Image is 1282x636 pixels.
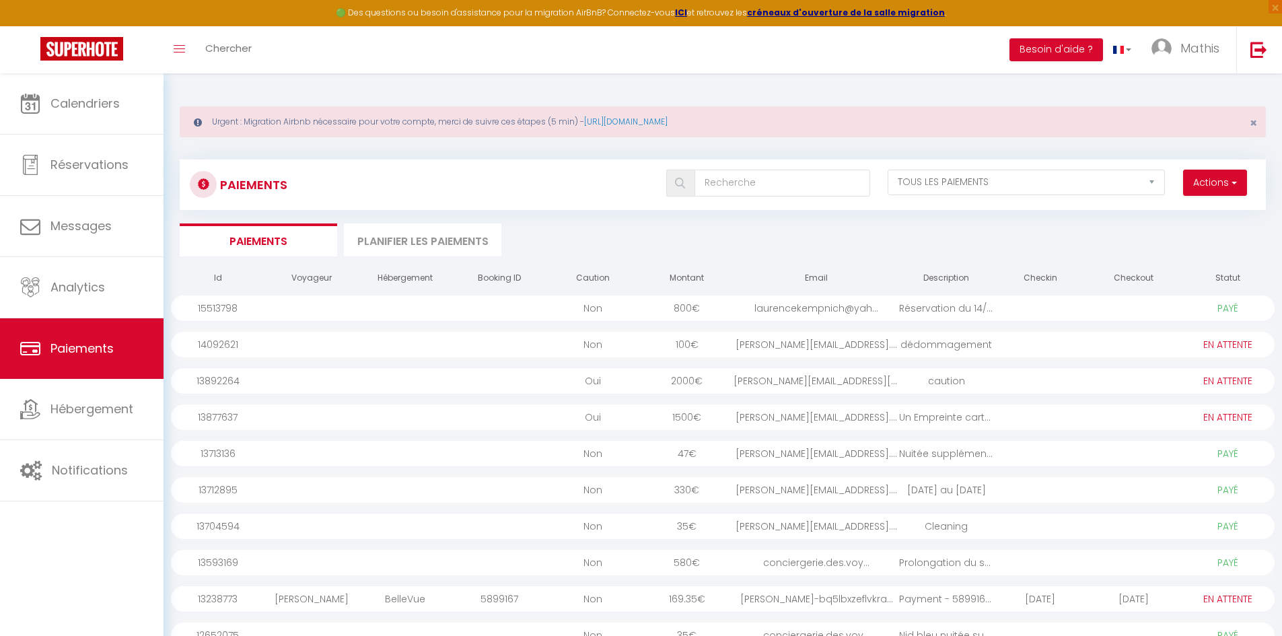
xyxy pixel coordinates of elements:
span: Analytics [50,279,105,295]
div: 47 [640,441,734,466]
div: BelleVue [359,586,452,612]
span: Chercher [205,41,252,55]
div: 13713136 [171,441,264,466]
div: Payment - 5899167 - ... [899,586,993,612]
div: 13704594 [171,514,264,539]
span: Messages [50,217,112,234]
div: Non [546,332,640,357]
div: 2000 [640,368,734,394]
span: € [688,447,697,460]
span: € [692,556,700,569]
th: Checkin [993,267,1087,290]
div: 13877637 [171,404,264,430]
div: caution [899,368,993,394]
div: [DATE] [1087,586,1180,612]
th: Email [734,267,899,290]
div: [PERSON_NAME][EMAIL_ADDRESS].... [734,477,899,503]
div: [DATE] [993,586,1087,612]
div: [PERSON_NAME]-bq5lbxzeflvkra... [734,586,899,612]
a: [URL][DOMAIN_NAME] [584,116,668,127]
div: 13238773 [171,586,264,612]
div: Non [546,550,640,575]
a: ICI [675,7,687,18]
div: [PERSON_NAME][EMAIL_ADDRESS].... [734,514,899,539]
th: Voyageur [264,267,358,290]
li: Paiements [180,223,337,256]
span: × [1250,114,1257,131]
span: Calendriers [50,95,120,112]
a: Chercher [195,26,262,73]
div: Non [546,514,640,539]
span: Mathis [1180,40,1219,57]
span: Réservations [50,156,129,173]
th: Montant [640,267,734,290]
div: [DATE] au [DATE] [899,477,993,503]
span: Hébergement [50,400,133,417]
div: dédommagement [899,332,993,357]
button: Besoin d'aide ? [1009,38,1103,61]
button: Close [1250,117,1257,129]
div: [PERSON_NAME][EMAIL_ADDRESS][DOMAIN_NAME]... [734,368,899,394]
div: 330 [640,477,734,503]
li: Planifier les paiements [344,223,501,256]
th: Checkout [1087,267,1180,290]
div: conciergerie.des.voy... [734,550,899,575]
div: 35 [640,514,734,539]
div: laurencekempnich@yah... [734,295,899,321]
div: 13593169 [171,550,264,575]
th: Hébergement [359,267,452,290]
span: € [688,520,697,533]
div: Oui [546,368,640,394]
th: Id [171,267,264,290]
span: € [693,411,701,424]
span: € [697,592,705,606]
div: Un Empreinte carte b... [899,404,993,430]
div: Urgent : Migration Airbnb nécessaire pour votre compte, merci de suivre ces étapes (5 min) - [180,106,1266,137]
div: 800 [640,295,734,321]
a: créneaux d'ouverture de la salle migration [747,7,945,18]
img: logout [1250,41,1267,58]
span: € [691,483,699,497]
div: Nuitée supplémentair... [899,441,993,466]
div: Prolongation du séjo... [899,550,993,575]
div: Non [546,295,640,321]
div: 14092621 [171,332,264,357]
div: Réservation du 14/09... [899,295,993,321]
div: [PERSON_NAME][EMAIL_ADDRESS].... [734,441,899,466]
div: 5899167 [452,586,546,612]
h3: Paiements [220,170,287,200]
input: Recherche [695,170,870,197]
th: Booking ID [452,267,546,290]
span: Notifications [52,462,128,479]
img: Super Booking [40,37,123,61]
span: € [692,302,700,315]
div: 169.35 [640,586,734,612]
th: Description [899,267,993,290]
div: 13712895 [171,477,264,503]
span: € [690,338,699,351]
span: € [695,374,703,388]
div: Non [546,586,640,612]
a: ... Mathis [1141,26,1236,73]
div: 1500 [640,404,734,430]
div: 580 [640,550,734,575]
button: Actions [1183,170,1247,197]
div: 13892264 [171,368,264,394]
span: Paiements [50,340,114,357]
div: Oui [546,404,640,430]
img: ... [1151,38,1172,59]
div: Non [546,441,640,466]
div: [PERSON_NAME][EMAIL_ADDRESS].... [734,404,899,430]
div: 100 [640,332,734,357]
div: Non [546,477,640,503]
div: 15513798 [171,295,264,321]
div: [PERSON_NAME] [264,586,358,612]
th: Statut [1181,267,1275,290]
th: Caution [546,267,640,290]
div: [PERSON_NAME][EMAIL_ADDRESS].... [734,332,899,357]
div: Cleaning [899,514,993,539]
